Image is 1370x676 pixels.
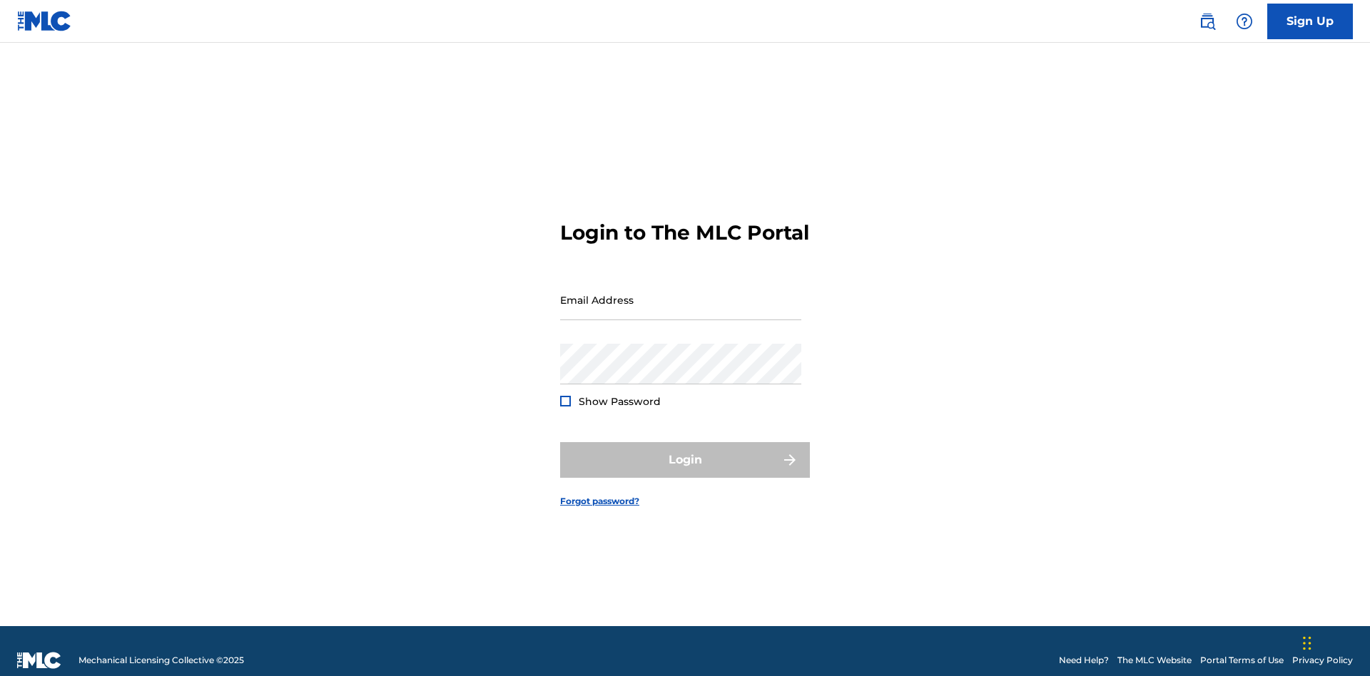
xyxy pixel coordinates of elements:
[1299,608,1370,676] iframe: Chat Widget
[1230,7,1259,36] div: Help
[1292,654,1353,667] a: Privacy Policy
[1267,4,1353,39] a: Sign Up
[1199,13,1216,30] img: search
[560,220,809,245] h3: Login to The MLC Portal
[1236,13,1253,30] img: help
[579,395,661,408] span: Show Password
[1200,654,1284,667] a: Portal Terms of Use
[1303,622,1311,665] div: Drag
[1059,654,1109,667] a: Need Help?
[17,652,61,669] img: logo
[78,654,244,667] span: Mechanical Licensing Collective © 2025
[1193,7,1222,36] a: Public Search
[1117,654,1192,667] a: The MLC Website
[17,11,72,31] img: MLC Logo
[560,495,639,508] a: Forgot password?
